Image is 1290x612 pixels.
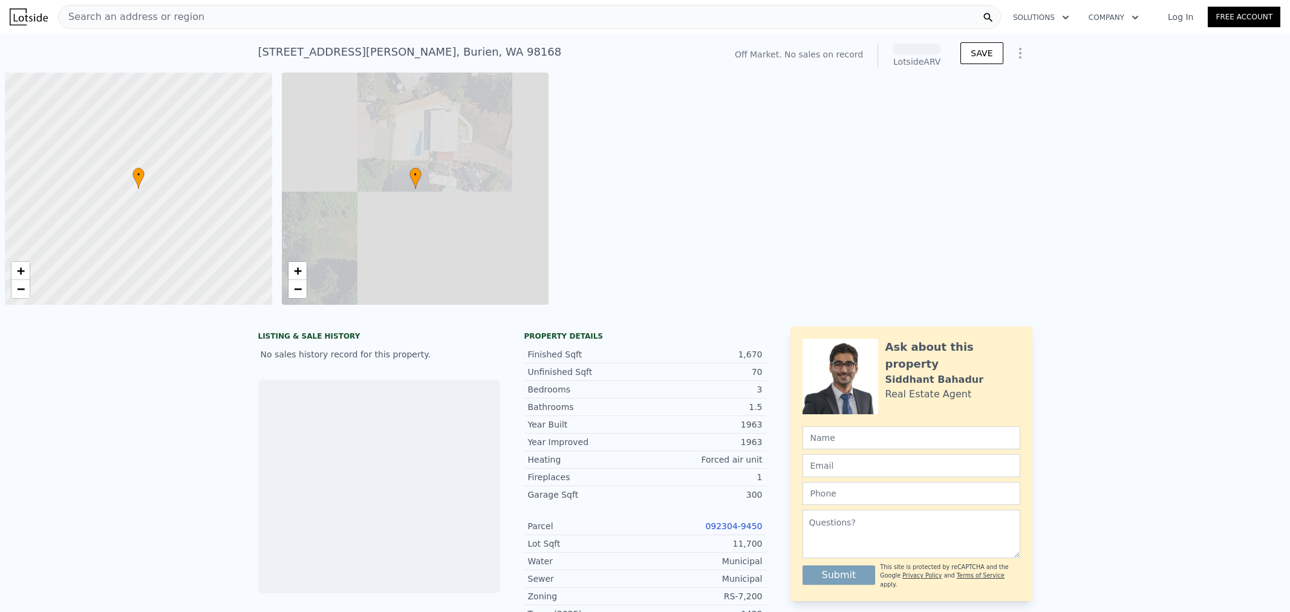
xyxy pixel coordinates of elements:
div: • [132,168,145,189]
div: RS-7,200 [645,590,763,602]
input: Email [803,454,1020,477]
div: 300 [645,489,763,501]
div: Year Built [528,418,645,431]
a: Free Account [1208,7,1280,27]
div: Bathrooms [528,401,645,413]
a: Zoom in [288,262,307,280]
div: Fireplaces [528,471,645,483]
div: Lotside ARV [893,56,941,68]
div: 3 [645,383,763,396]
span: Search an address or region [59,10,204,24]
div: LISTING & SALE HISTORY [258,331,500,343]
div: Real Estate Agent [885,387,972,402]
button: Submit [803,565,876,585]
span: + [293,263,301,278]
input: Phone [803,482,1020,505]
a: Privacy Policy [902,572,942,579]
div: 70 [645,366,763,378]
div: 1963 [645,436,763,448]
a: Zoom out [11,280,30,298]
a: Log In [1153,11,1208,23]
button: SAVE [960,42,1003,64]
button: Company [1079,7,1148,28]
div: Unfinished Sqft [528,366,645,378]
span: − [17,281,25,296]
input: Name [803,426,1020,449]
button: Solutions [1003,7,1079,28]
div: Lot Sqft [528,538,645,550]
span: + [17,263,25,278]
div: Ask about this property [885,339,1020,373]
div: This site is protected by reCAPTCHA and the Google and apply. [880,563,1020,589]
div: Sewer [528,573,645,585]
div: Siddhant Bahadur [885,373,984,387]
div: 1963 [645,418,763,431]
div: 1.5 [645,401,763,413]
div: Property details [524,331,766,341]
div: Parcel [528,520,645,532]
div: Municipal [645,555,763,567]
div: 1,670 [645,348,763,360]
span: • [409,169,422,180]
div: Garage Sqft [528,489,645,501]
button: Show Options [1008,41,1032,65]
a: Zoom in [11,262,30,280]
span: − [293,281,301,296]
div: No sales history record for this property. [258,343,500,365]
div: Off Market. No sales on record [735,48,863,60]
img: Lotside [10,8,48,25]
a: 092304-9450 [705,521,762,531]
div: Water [528,555,645,567]
div: 1 [645,471,763,483]
div: Finished Sqft [528,348,645,360]
div: Year Improved [528,436,645,448]
div: Bedrooms [528,383,645,396]
div: Municipal [645,573,763,585]
a: Terms of Service [957,572,1005,579]
span: • [132,169,145,180]
div: Heating [528,454,645,466]
div: Zoning [528,590,645,602]
div: • [409,168,422,189]
a: Zoom out [288,280,307,298]
div: [STREET_ADDRESS][PERSON_NAME] , Burien , WA 98168 [258,44,562,60]
div: 11,700 [645,538,763,550]
div: Forced air unit [645,454,763,466]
